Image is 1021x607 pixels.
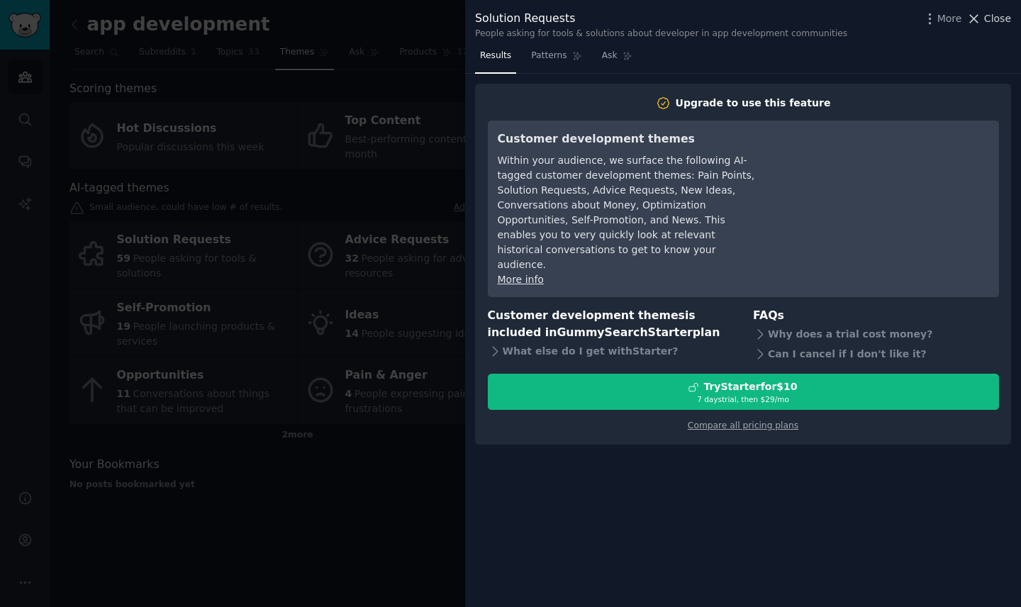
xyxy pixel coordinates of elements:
[688,421,798,430] a: Compare all pricing plans
[753,324,999,344] div: Why does a trial cost money?
[488,374,999,410] button: TryStarterfor$107 daystrial, then $29/mo
[531,50,567,62] span: Patterns
[475,10,847,28] div: Solution Requests
[475,28,847,40] div: People asking for tools & solutions about developer in app development communities
[676,96,831,111] div: Upgrade to use this feature
[488,342,734,362] div: What else do I get with Starter ?
[602,50,618,62] span: Ask
[753,307,999,325] h3: FAQs
[475,45,516,74] a: Results
[498,274,544,285] a: More info
[488,307,734,342] h3: Customer development themes is included in plan
[526,45,586,74] a: Patterns
[489,394,998,404] div: 7 days trial, then $ 29 /mo
[480,50,511,62] span: Results
[984,11,1011,26] span: Close
[922,11,962,26] button: More
[498,130,757,148] h3: Customer development themes
[937,11,962,26] span: More
[557,325,692,339] span: GummySearch Starter
[776,130,989,237] iframe: YouTube video player
[966,11,1011,26] button: Close
[703,379,797,394] div: Try Starter for $10
[597,45,637,74] a: Ask
[753,344,999,364] div: Can I cancel if I don't like it?
[498,153,757,272] div: Within your audience, we surface the following AI-tagged customer development themes: Pain Points...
